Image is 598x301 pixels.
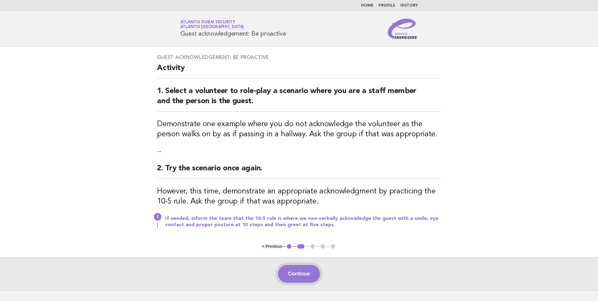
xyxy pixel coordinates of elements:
[180,21,286,37] h1: Guest acknowledgement: Be proactive
[165,215,441,228] p: If needed, inform the team that the 10-5 rule is where we non-verbally acknowledge the guest with...
[388,19,418,39] img: Service Energizers
[157,119,441,139] h3: Demonstrate one example where you do not acknowledge the volunteer as the person walks on by as i...
[180,25,244,29] span: Atlantis [GEOGRAPHIC_DATA]
[157,63,441,79] h2: Activity
[296,243,305,250] button: 2
[157,186,441,207] h3: However, this time, demonstrate an appropriate acknowledgment by practicing the 10-5 rule. Ask th...
[286,243,292,250] button: 1
[262,244,282,249] button: < Previous
[157,147,441,156] p: --
[157,163,441,179] h2: 2. Try the scenario once again.
[180,20,244,29] a: Atlantis Dubai SecurityAtlantis [GEOGRAPHIC_DATA]
[361,4,374,8] a: Home
[157,86,441,112] h2: 1. Select a volunteer to role-play a scenario where you are a staff member and the person is the ...
[278,265,320,283] button: Continue
[379,4,395,8] a: Profile
[157,54,441,61] h3: Guest acknowledgement: Be proactive
[400,4,418,8] a: History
